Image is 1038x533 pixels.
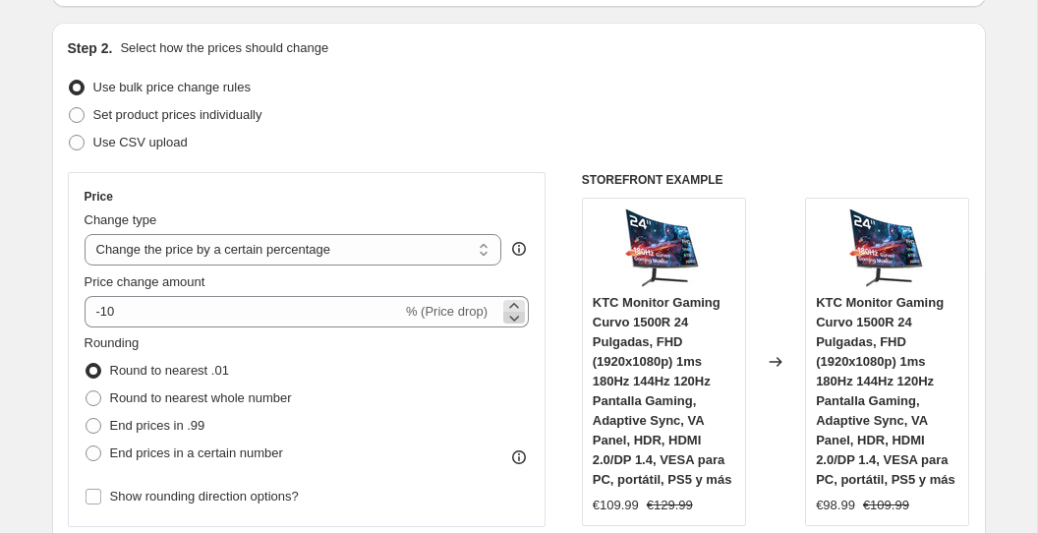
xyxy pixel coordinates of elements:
[509,239,529,259] div: help
[110,489,299,503] span: Show rounding direction options?
[406,304,488,319] span: % (Price drop)
[110,418,205,433] span: End prices in .99
[110,363,229,378] span: Round to nearest .01
[816,295,955,487] span: KTC Monitor Gaming Curvo 1500R 24 Pulgadas, FHD (1920x1080p) 1ms 180Hz 144Hz 120Hz Pantalla Gamin...
[93,107,262,122] span: Set product prices individually
[85,296,402,327] input: -15
[85,274,205,289] span: Price change amount
[120,38,328,58] p: Select how the prices should change
[110,445,283,460] span: End prices in a certain number
[85,189,113,205] h3: Price
[593,496,639,515] div: €109.99
[863,496,909,515] strike: €109.99
[647,496,693,515] strike: €129.99
[68,38,113,58] h2: Step 2.
[624,208,703,287] img: 71clJCcmTmL_80x.jpg
[816,496,855,515] div: €98.99
[93,135,188,149] span: Use CSV upload
[85,212,157,227] span: Change type
[110,390,292,405] span: Round to nearest whole number
[582,172,970,188] h6: STOREFRONT EXAMPLE
[848,208,927,287] img: 71clJCcmTmL_80x.jpg
[93,80,251,94] span: Use bulk price change rules
[593,295,732,487] span: KTC Monitor Gaming Curvo 1500R 24 Pulgadas, FHD (1920x1080p) 1ms 180Hz 144Hz 120Hz Pantalla Gamin...
[85,335,140,350] span: Rounding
